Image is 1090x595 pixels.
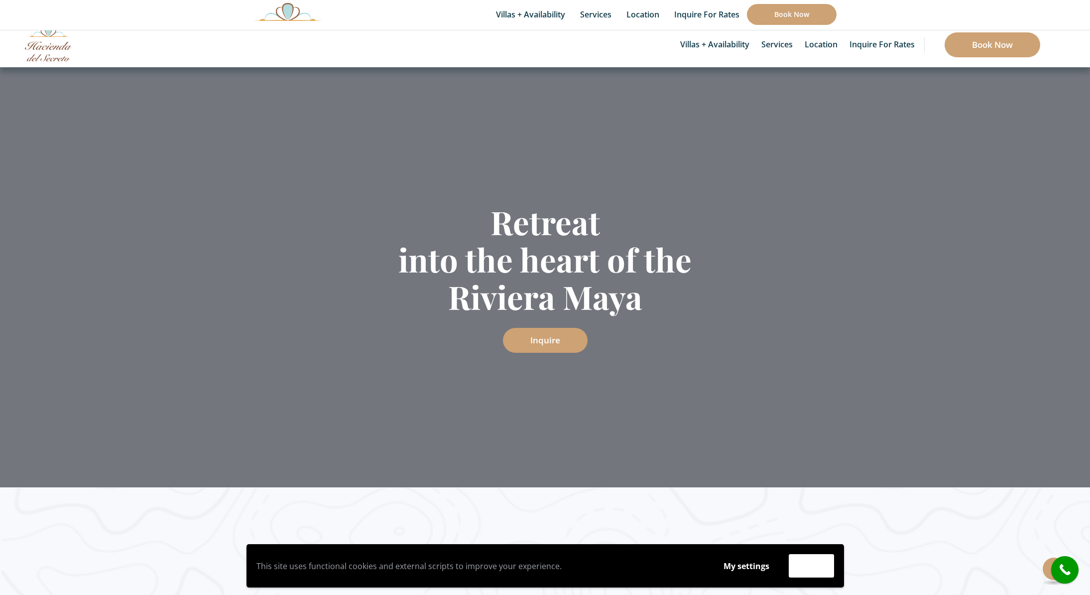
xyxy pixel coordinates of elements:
i: call [1054,559,1076,581]
p: This site uses functional cookies and external scripts to improve your experience. [256,559,704,574]
img: Awesome Logo [254,2,322,21]
a: Inquire for Rates [845,22,920,67]
a: Location [800,22,843,67]
a: call [1051,556,1079,584]
a: Book Now [747,4,837,25]
a: Villas + Availability [675,22,754,67]
a: Inquire [503,328,588,353]
a: Services [756,22,798,67]
img: Awesome Logo [25,25,72,61]
a: Book Now [945,32,1040,57]
button: My settings [714,555,779,578]
h1: Retreat into the heart of the Riviera Maya [254,203,837,315]
h2: Our Villas [254,541,837,575]
button: Accept [789,554,834,578]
